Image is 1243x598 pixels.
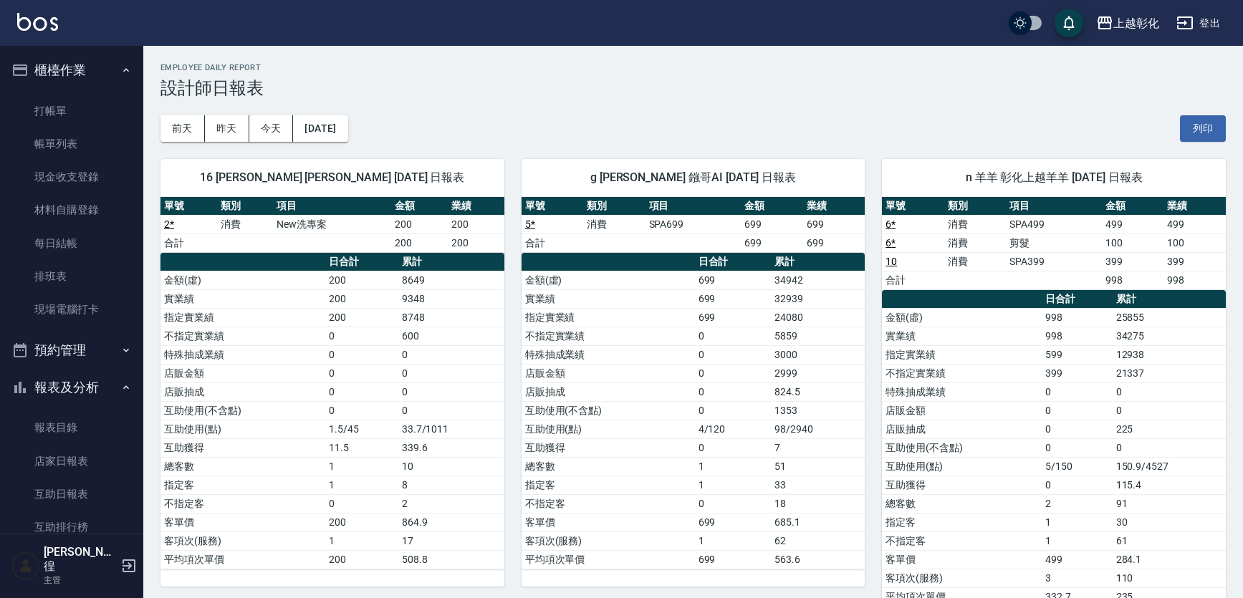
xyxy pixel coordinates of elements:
a: 現金收支登錄 [6,160,138,193]
th: 類別 [583,197,645,216]
td: 110 [1113,569,1226,587]
td: 店販金額 [522,364,695,382]
td: 1 [695,457,772,476]
th: 項目 [646,197,742,216]
td: 699 [803,233,865,252]
a: 帳單列表 [6,127,138,160]
td: 61 [1113,531,1226,550]
button: 前天 [160,115,205,142]
td: 0 [1113,401,1226,420]
td: 33.7/1011 [398,420,504,438]
td: 0 [325,494,398,513]
th: 日合計 [325,253,398,271]
td: 225 [1113,420,1226,438]
td: 8 [398,476,504,494]
a: 打帳單 [6,95,138,127]
span: n 羊羊 彰化上越羊羊 [DATE] 日報表 [899,170,1209,185]
td: 98/2940 [771,420,865,438]
td: 互助獲得 [160,438,325,457]
h5: [PERSON_NAME]徨 [44,545,117,574]
td: 1 [325,457,398,476]
td: 不指定實業績 [522,327,695,345]
td: 3 [1042,569,1112,587]
td: 8649 [398,271,504,289]
h2: Employee Daily Report [160,63,1226,72]
td: 34275 [1113,327,1226,345]
a: 材料自購登錄 [6,193,138,226]
td: 0 [398,345,504,364]
td: 699 [695,550,772,569]
td: SPA399 [1006,252,1102,271]
td: 0 [695,382,772,401]
td: 0 [325,364,398,382]
th: 累計 [771,253,865,271]
td: 總客數 [882,494,1042,513]
td: 824.5 [771,382,865,401]
td: 消費 [944,252,1006,271]
td: 客單價 [882,550,1042,569]
td: 不指定實業績 [882,364,1042,382]
td: 互助獲得 [882,476,1042,494]
td: 0 [1042,382,1112,401]
td: 699 [695,308,772,327]
td: 店販抽成 [522,382,695,401]
td: 200 [325,513,398,531]
td: 特殊抽成業績 [160,345,325,364]
th: 累計 [1113,290,1226,309]
td: 4/120 [695,420,772,438]
th: 日合計 [1042,290,1112,309]
th: 業績 [1163,197,1225,216]
td: 金額(虛) [160,271,325,289]
td: 508.8 [398,550,504,569]
td: 399 [1102,252,1163,271]
td: 0 [325,345,398,364]
th: 業績 [803,197,865,216]
td: 指定實業績 [522,308,695,327]
td: 34942 [771,271,865,289]
img: Logo [17,13,58,31]
td: 特殊抽成業績 [882,382,1042,401]
td: 600 [398,327,504,345]
td: 7 [771,438,865,457]
td: 指定客 [160,476,325,494]
td: 0 [695,438,772,457]
button: [DATE] [293,115,347,142]
a: 報表目錄 [6,411,138,444]
td: 200 [325,550,398,569]
td: 不指定客 [522,494,695,513]
th: 日合計 [695,253,772,271]
button: save [1055,9,1083,37]
table: a dense table [882,197,1226,290]
td: 客項次(服務) [882,569,1042,587]
button: 預約管理 [6,332,138,369]
th: 金額 [1102,197,1163,216]
td: SPA699 [646,215,742,233]
td: 150.9/4527 [1113,457,1226,476]
td: 200 [448,233,504,252]
a: 現場電腦打卡 [6,293,138,326]
td: 399 [1042,364,1112,382]
td: 200 [325,308,398,327]
td: 100 [1102,233,1163,252]
button: 櫃檯作業 [6,52,138,89]
td: 0 [695,345,772,364]
td: 互助使用(不含點) [882,438,1042,457]
table: a dense table [522,253,865,569]
td: 0 [398,401,504,420]
td: 998 [1163,271,1225,289]
td: 消費 [944,233,1006,252]
td: 12938 [1113,345,1226,364]
span: 16 [PERSON_NAME] [PERSON_NAME] [DATE] 日報表 [178,170,487,185]
button: 今天 [249,115,294,142]
td: 699 [695,513,772,531]
td: 不指定實業績 [160,327,325,345]
td: 17 [398,531,504,550]
td: 消費 [944,215,1006,233]
td: 互助使用(不含點) [160,401,325,420]
td: 32939 [771,289,865,308]
td: 25855 [1113,308,1226,327]
td: 0 [1042,401,1112,420]
th: 金額 [391,197,448,216]
td: 店販金額 [882,401,1042,420]
th: 業績 [448,197,504,216]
